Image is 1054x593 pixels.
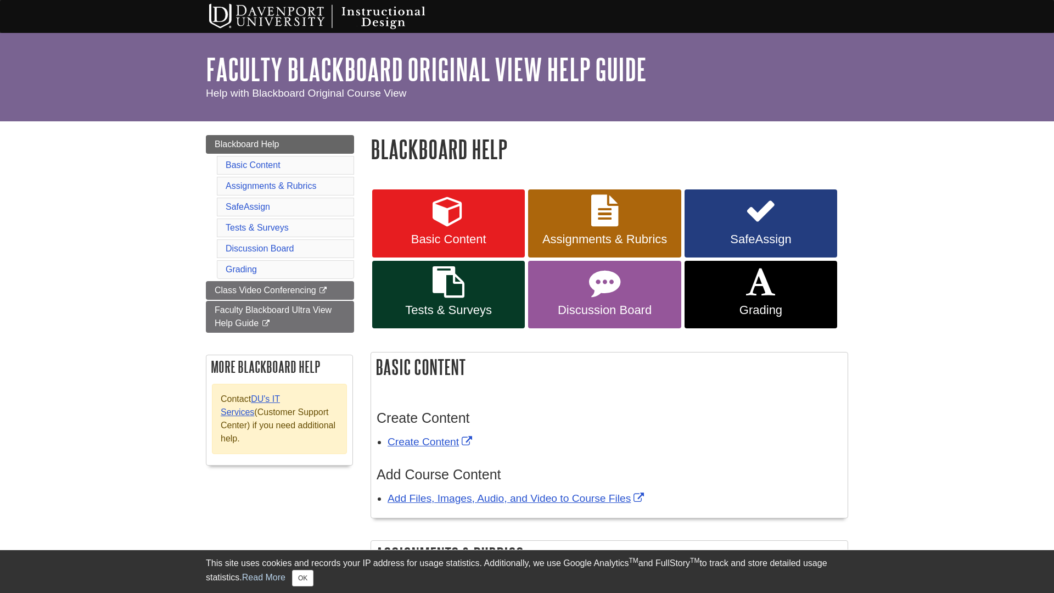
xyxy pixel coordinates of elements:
a: Grading [685,261,837,329]
a: Faculty Blackboard Ultra View Help Guide [206,301,354,333]
span: Help with Blackboard Original Course View [206,87,406,99]
img: Davenport University Instructional Design [200,3,464,30]
span: Basic Content [380,232,517,247]
a: Link opens in new window [388,493,647,504]
a: Basic Content [372,189,525,258]
h2: Assignments & Rubrics [371,541,848,570]
a: Discussion Board [226,244,294,253]
h1: Blackboard Help [371,135,848,163]
a: Blackboard Help [206,135,354,154]
h3: Add Course Content [377,467,842,483]
h3: Create Content [377,410,842,426]
span: Class Video Conferencing [215,286,316,295]
div: Guide Page Menu [206,135,354,477]
span: Assignments & Rubrics [536,232,672,247]
span: Tests & Surveys [380,303,517,317]
button: Close [292,570,313,586]
i: This link opens in a new window [318,287,328,294]
a: SafeAssign [685,189,837,258]
sup: TM [629,557,638,564]
a: Basic Content [226,160,281,170]
span: SafeAssign [693,232,829,247]
h2: Basic Content [371,353,848,382]
span: Faculty Blackboard Ultra View Help Guide [215,305,332,328]
h2: More Blackboard Help [206,355,352,378]
span: Discussion Board [536,303,672,317]
a: SafeAssign [226,202,270,211]
div: Contact (Customer Support Center) if you need additional help. [212,384,347,454]
a: Tests & Surveys [226,223,289,232]
i: This link opens in a new window [261,320,271,327]
a: Grading [226,265,257,274]
a: Discussion Board [528,261,681,329]
a: Faculty Blackboard Original View Help Guide [206,52,647,86]
span: Blackboard Help [215,139,279,149]
a: DU's IT Services [221,394,280,417]
span: Grading [693,303,829,317]
a: Link opens in new window [388,436,475,447]
a: Assignments & Rubrics [528,189,681,258]
a: Tests & Surveys [372,261,525,329]
sup: TM [690,557,699,564]
div: This site uses cookies and records your IP address for usage statistics. Additionally, we use Goo... [206,557,848,586]
a: Class Video Conferencing [206,281,354,300]
a: Assignments & Rubrics [226,181,316,191]
a: Read More [242,573,285,582]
